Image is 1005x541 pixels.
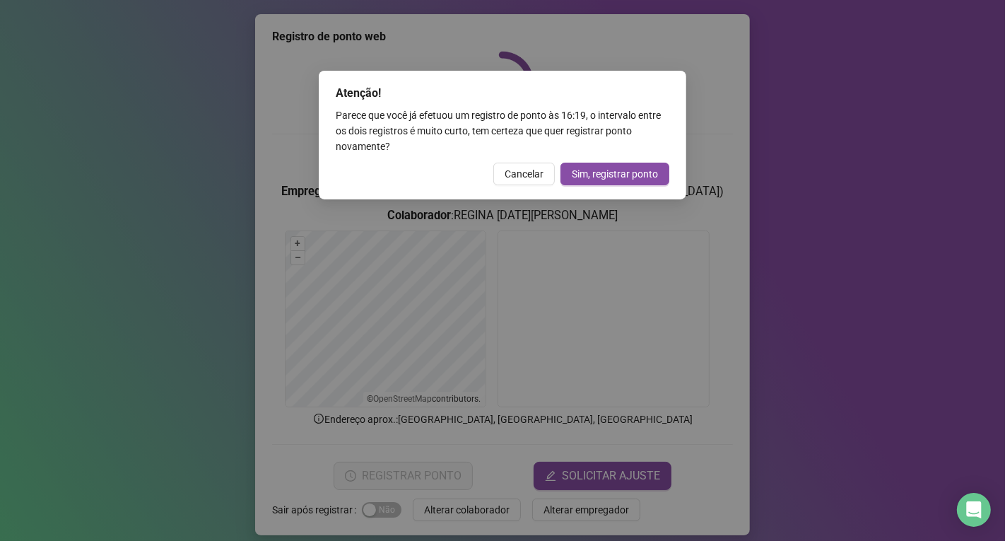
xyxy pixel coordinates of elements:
div: Parece que você já efetuou um registro de ponto às 16:19 , o intervalo entre os dois registros é ... [336,107,669,154]
div: Atenção! [336,85,669,102]
button: Cancelar [493,163,555,185]
span: Sim, registrar ponto [572,166,658,182]
div: Open Intercom Messenger [957,493,991,527]
button: Sim, registrar ponto [560,163,669,185]
span: Cancelar [505,166,543,182]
